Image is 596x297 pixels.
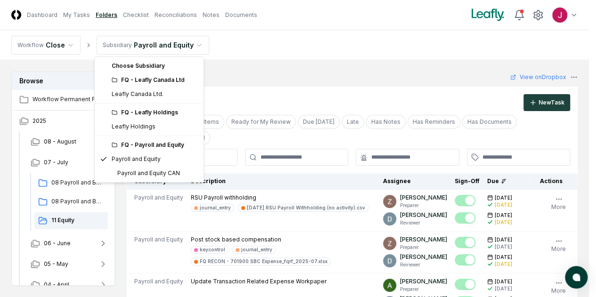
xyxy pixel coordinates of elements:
[112,169,180,177] div: Payroll and Equity CAN
[112,90,163,98] div: Leafly Canada Ltd.
[112,76,198,84] div: FQ - Leafly Canada Ltd
[112,141,198,149] div: FQ - Payroll and Equity
[97,59,202,73] div: Choose Subsidiary
[112,108,198,117] div: FQ - Leafly Holdings
[112,122,155,131] div: Leafly Holdings
[112,155,161,163] div: Payroll and Equity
